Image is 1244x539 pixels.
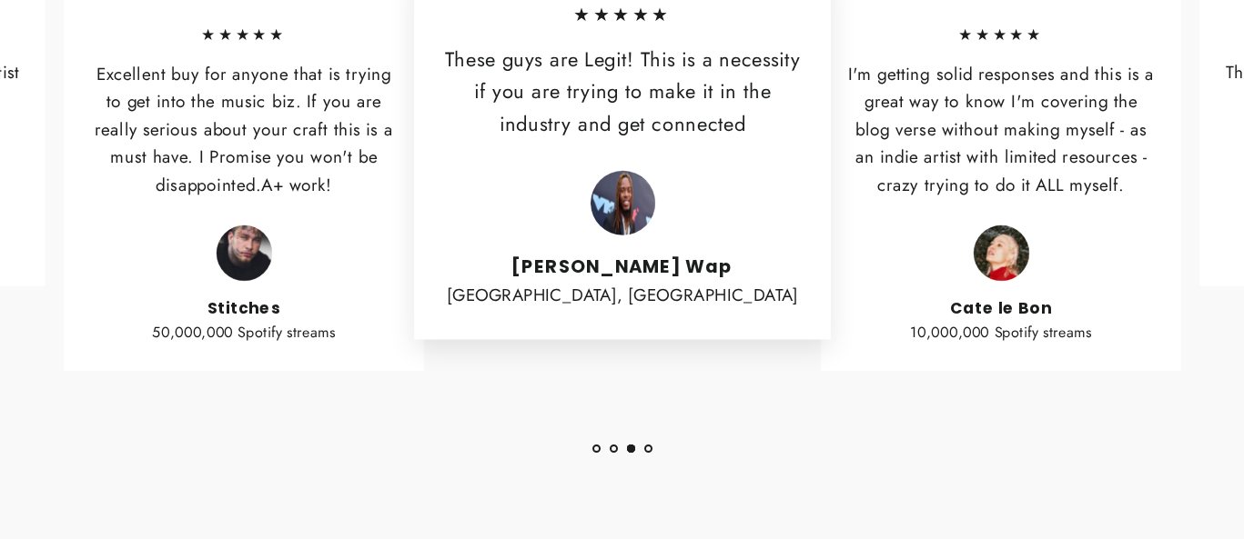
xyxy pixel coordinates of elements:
[90,24,398,48] span: ★★★★★
[90,61,398,199] p: Excellent buy for anyone that is trying to get into the music biz. If you are really serious abou...
[444,1,801,30] span: ★★★★★
[444,255,801,277] cite: [PERSON_NAME] Wap
[444,45,801,141] p: These guys are Legit! This is a necessity if you are trying to make it in the industry and get co...
[444,283,801,310] p: [GEOGRAPHIC_DATA], [GEOGRAPHIC_DATA]
[610,444,618,453] button: 2
[590,171,655,236] img: Fetty Wap
[592,444,601,453] button: 1
[847,24,1155,48] span: ★★★★★
[627,444,635,453] button: 3
[90,322,398,345] p: 50,000,000 Spotify streams
[90,299,398,318] cite: Stitches
[847,322,1155,345] p: 10,000,000 Spotify streams
[216,225,272,282] img: Stitches Rapper
[847,61,1155,199] p: I'm getting solid responses and this is a great way to know I'm covering the blog verse without m...
[847,299,1155,318] cite: Cate le Bon
[644,444,652,453] button: 4
[973,225,1029,282] img: Cate Le Bon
